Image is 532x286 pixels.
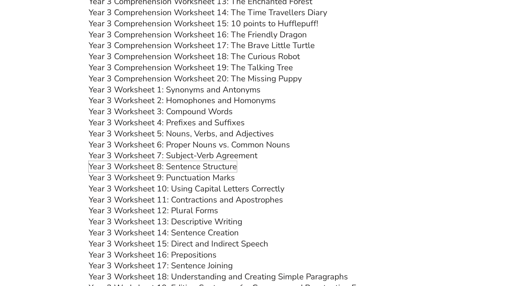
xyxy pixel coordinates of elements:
a: Year 3 Worksheet 3: Compound Words [89,106,233,117]
a: Year 3 Worksheet 5: Nouns, Verbs, and Adjectives [89,128,274,139]
a: Year 3 Comprehension Worksheet 15: 10 points to Hufflepuff! [89,18,318,29]
a: Year 3 Comprehension Worksheet 16: The Friendly Dragon [89,29,307,40]
a: Year 3 Comprehension Worksheet 18: The Curious Robot [89,51,300,62]
a: Year 3 Comprehension Worksheet 14: The Time Travellers Diary [89,7,327,18]
a: Year 3 Worksheet 7: Subject-Verb Agreement [89,150,257,161]
a: Year 3 Worksheet 9: Punctuation Marks [89,172,235,183]
a: Year 3 Comprehension Worksheet 17: The Brave Little Turtle [89,40,315,51]
a: Year 3 Worksheet 18: Understanding and Creating Simple Paragraphs [89,271,348,282]
a: Year 3 Worksheet 8: Sentence Structure [89,161,237,172]
a: Year 3 Worksheet 2: Homophones and Homonyms [89,95,276,106]
a: Year 3 Worksheet 4: Prefixes and Suffixes [89,117,245,128]
a: Year 3 Worksheet 6: Proper Nouns vs. Common Nouns [89,139,290,150]
a: Year 3 Worksheet 11: Contractions and Apostrophes [89,194,283,205]
a: Year 3 Worksheet 1: Synonyms and Antonyms [89,84,261,95]
a: Year 3 Worksheet 10: Using Capital Letters Correctly [89,183,284,194]
a: Year 3 Comprehension Worksheet 20: The Missing Puppy [89,73,302,84]
a: Year 3 Worksheet 15: Direct and Indirect Speech [89,238,268,249]
a: Year 3 Comprehension Worksheet 19: The Talking Tree [89,62,293,73]
iframe: Chat Widget [423,214,532,286]
a: Year 3 Worksheet 16: Prepositions [89,249,217,260]
a: Year 3 Worksheet 17: Sentence Joining [89,260,233,271]
a: Year 3 Worksheet 12: Plural Forms [89,205,218,216]
a: Year 3 Worksheet 13: Descriptive Writing [89,216,242,227]
a: Year 3 Worksheet 14: Sentence Creation [89,227,239,238]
